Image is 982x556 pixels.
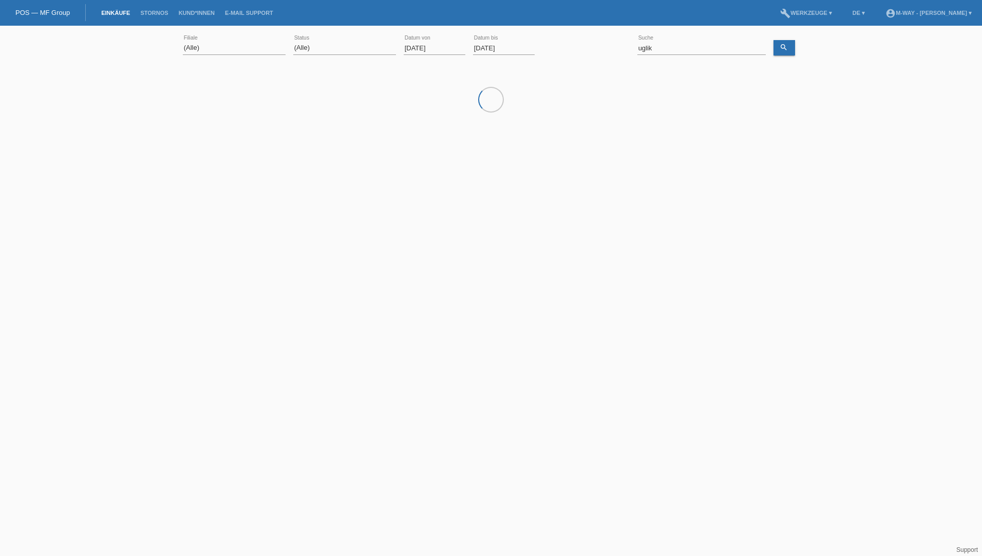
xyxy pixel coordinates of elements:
[880,10,977,16] a: account_circlem-way - [PERSON_NAME] ▾
[780,8,790,18] i: build
[847,10,870,16] a: DE ▾
[775,10,837,16] a: buildWerkzeuge ▾
[220,10,278,16] a: E-Mail Support
[885,8,896,18] i: account_circle
[15,9,70,16] a: POS — MF Group
[174,10,220,16] a: Kund*innen
[780,43,788,51] i: search
[96,10,135,16] a: Einkäufe
[773,40,795,55] a: search
[135,10,173,16] a: Stornos
[956,546,978,553] a: Support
